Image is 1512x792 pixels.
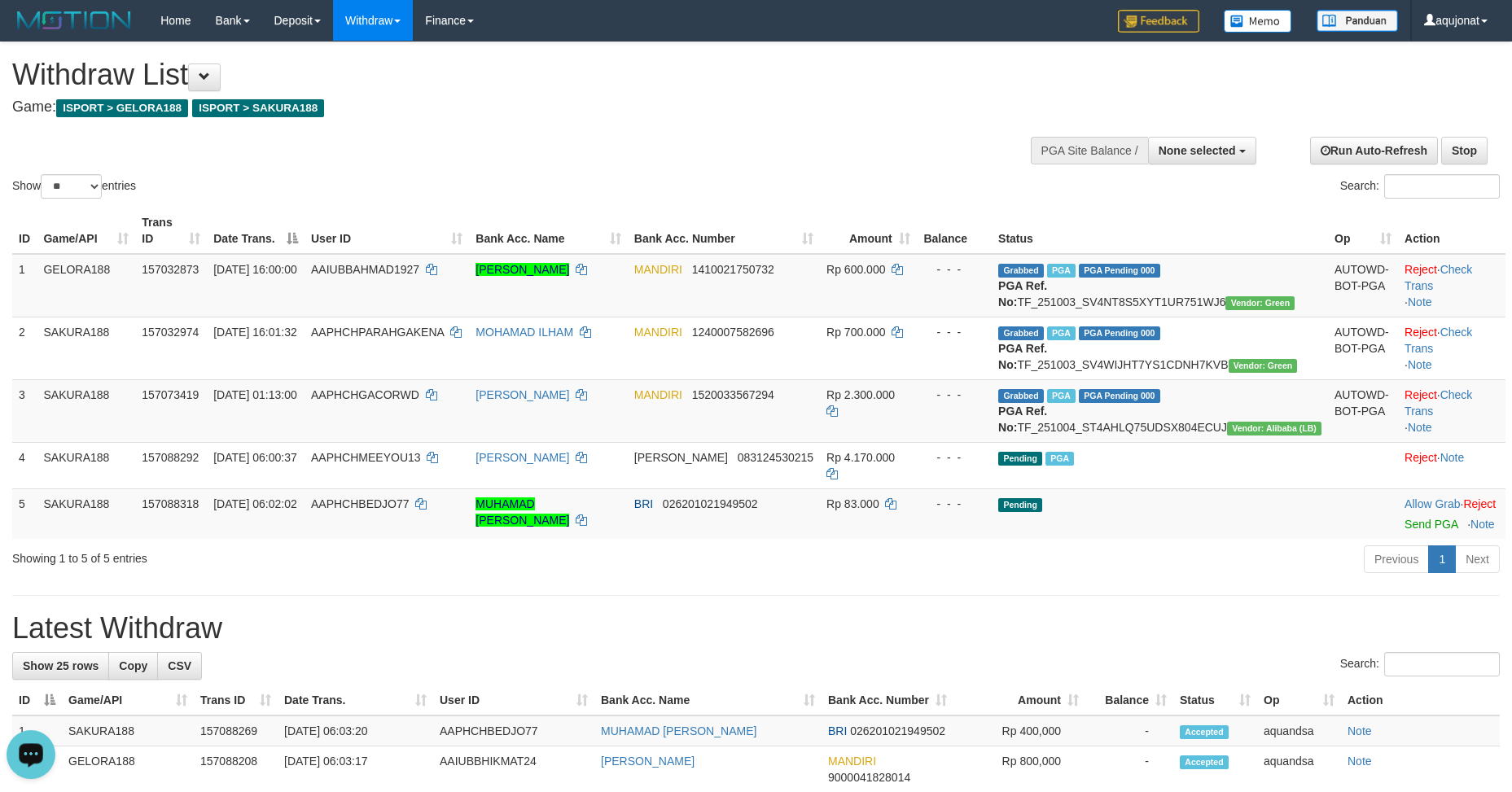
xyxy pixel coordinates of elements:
[634,497,653,510] span: BRI
[820,208,917,254] th: Amount: activate to sort column ascending
[1180,755,1229,769] span: Accepted
[1470,518,1495,531] a: Note
[1079,264,1160,278] span: PGA Pending
[998,326,1044,340] span: Grabbed
[12,254,37,317] td: 1
[998,342,1047,371] b: PGA Ref. No:
[12,59,992,91] h1: Withdraw List
[142,497,199,510] span: 157088318
[634,451,728,464] span: [PERSON_NAME]
[311,388,419,401] span: AAPHCHGACORWD
[1159,144,1236,157] span: None selected
[692,263,774,276] span: Copy 1410021750732 to clipboard
[12,8,136,33] img: MOTION_logo.png
[12,442,37,488] td: 4
[998,389,1044,403] span: Grabbed
[1180,725,1229,739] span: Accepted
[37,208,135,254] th: Game/API: activate to sort column ascending
[1173,685,1257,715] th: Status: activate to sort column ascending
[142,326,199,339] span: 157032974
[1227,422,1321,435] span: Vendor URL: https://dashboard.q2checkout.com/secure
[37,317,135,379] td: SAKURA188
[476,497,569,527] a: MUHAMAD [PERSON_NAME]
[953,685,1085,715] th: Amount: activate to sort column ascending
[1328,317,1398,379] td: AUTOWD-BOT-PGA
[12,685,62,715] th: ID: activate to sort column descending
[1118,10,1199,33] img: Feedback.jpg
[634,263,682,276] span: MANDIRI
[1257,715,1341,746] td: aquandsa
[1079,326,1160,340] span: PGA Pending
[1398,442,1505,488] td: ·
[1384,652,1500,676] input: Search:
[1405,451,1437,464] a: Reject
[1408,358,1432,371] a: Note
[7,7,55,55] button: Open LiveChat chat widget
[826,326,885,339] span: Rp 700.000
[1224,10,1292,33] img: Button%20Memo.svg
[923,261,985,278] div: - - -
[12,174,136,199] label: Show entries
[476,326,573,339] a: MOHAMAD ILHAM
[923,324,985,340] div: - - -
[1405,497,1463,510] span: ·
[992,208,1328,254] th: Status
[1405,388,1472,418] a: Check Trans
[828,771,910,784] span: Copy 9000041828014 to clipboard
[1440,451,1465,464] a: Note
[1348,724,1372,737] a: Note
[923,449,985,466] div: - - -
[826,388,895,401] span: Rp 2.300.000
[663,497,758,510] span: Copy 026201021949502 to clipboard
[311,451,421,464] span: AAPHCHMEEYOU13
[37,488,135,539] td: SAKURA188
[1398,317,1505,379] td: · ·
[738,451,813,464] span: Copy 083124530215 to clipboard
[62,685,194,715] th: Game/API: activate to sort column ascending
[1428,545,1456,573] a: 1
[476,451,569,464] a: [PERSON_NAME]
[998,498,1042,512] span: Pending
[992,379,1328,442] td: TF_251004_ST4AHLQ75UDSX804ECUJ
[119,659,147,672] span: Copy
[135,208,207,254] th: Trans ID: activate to sort column ascending
[1085,685,1173,715] th: Balance: activate to sort column ascending
[1328,379,1398,442] td: AUTOWD-BOT-PGA
[1225,296,1295,310] span: Vendor URL: https://service4.1velocity.biz
[12,652,109,680] a: Show 25 rows
[1229,359,1298,373] span: Vendor URL: https://service4.1velocity.biz
[828,755,876,768] span: MANDIRI
[1405,497,1460,510] a: Allow Grab
[634,326,682,339] span: MANDIRI
[1317,10,1398,32] img: panduan.png
[1405,263,1437,276] a: Reject
[998,264,1044,278] span: Grabbed
[1405,326,1437,339] a: Reject
[998,452,1042,466] span: Pending
[1047,326,1076,340] span: Marked by aquricky
[1405,388,1437,401] a: Reject
[278,685,433,715] th: Date Trans.: activate to sort column ascending
[828,724,847,737] span: BRI
[37,442,135,488] td: SAKURA188
[1341,685,1500,715] th: Action
[998,279,1047,308] b: PGA Ref. No:
[1398,379,1505,442] td: · ·
[923,387,985,403] div: - - -
[469,208,628,254] th: Bank Acc. Name: activate to sort column ascending
[826,263,885,276] span: Rp 600.000
[213,451,296,464] span: [DATE] 06:00:37
[192,99,324,117] span: ISPORT > SAKURA188
[12,544,618,567] div: Showing 1 to 5 of 5 entries
[1398,208,1505,254] th: Action
[12,612,1500,645] h1: Latest Withdraw
[1085,715,1173,746] td: -
[923,496,985,512] div: - - -
[142,451,199,464] span: 157088292
[1455,545,1500,573] a: Next
[168,659,191,672] span: CSV
[194,715,278,746] td: 157088269
[476,388,569,401] a: [PERSON_NAME]
[12,208,37,254] th: ID
[305,208,469,254] th: User ID: activate to sort column ascending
